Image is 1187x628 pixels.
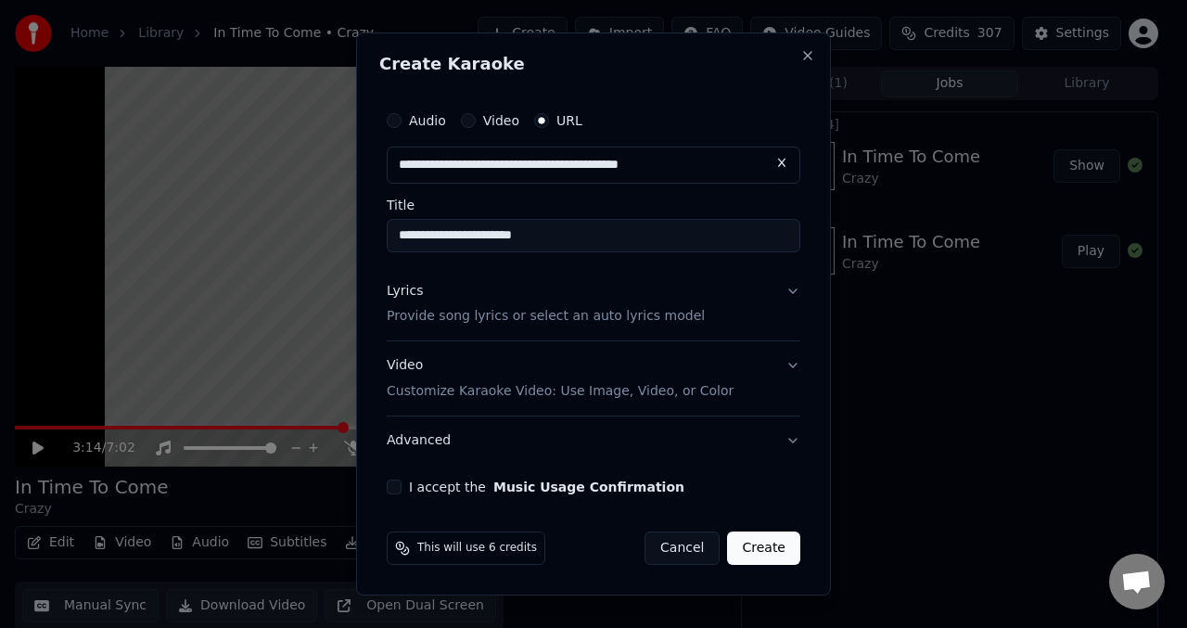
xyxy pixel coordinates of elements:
[387,199,800,211] label: Title
[387,342,800,417] button: VideoCustomize Karaoke Video: Use Image, Video, or Color
[409,114,446,127] label: Audio
[645,532,720,565] button: Cancel
[387,282,423,301] div: Lyrics
[493,481,684,493] button: I accept the
[387,417,800,465] button: Advanced
[409,481,684,493] label: I accept the
[387,357,734,402] div: Video
[727,532,800,565] button: Create
[387,308,705,327] p: Provide song lyrics or select an auto lyrics model
[379,56,808,72] h2: Create Karaoke
[387,267,800,341] button: LyricsProvide song lyrics or select an auto lyrics model
[417,541,537,556] span: This will use 6 credits
[387,382,734,401] p: Customize Karaoke Video: Use Image, Video, or Color
[556,114,582,127] label: URL
[483,114,519,127] label: Video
